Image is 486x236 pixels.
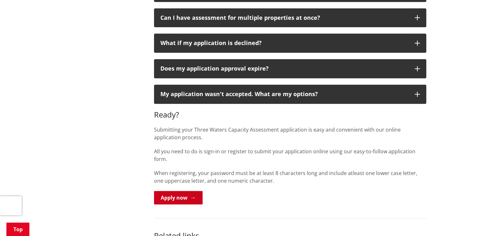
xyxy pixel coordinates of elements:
[154,34,426,53] button: What if my application is declined?
[154,148,426,163] p: All you need to do is sign-in or register to submit your application online using our easy-to-fol...
[154,169,426,185] p: When registering, your password must be at least 8 characters long and include atleast one lower ...
[160,40,408,46] div: What if my application is declined?
[154,191,203,204] a: Apply now
[160,91,408,97] div: My application wasn't accepted. What are my options?
[6,223,29,236] a: Top
[457,209,480,232] iframe: Messenger Launcher
[154,126,426,141] p: Submitting your Three Waters Capacity Assessment application is easy and convenient with our onli...
[160,65,408,72] div: Does my application approval expire?
[154,110,426,119] h3: Ready?
[154,8,426,27] button: Can I have assessment for multiple properties at once?
[160,15,408,21] div: Can I have assessment for multiple properties at once?
[154,85,426,104] button: My application wasn't accepted. What are my options?
[154,59,426,78] button: Does my application approval expire?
